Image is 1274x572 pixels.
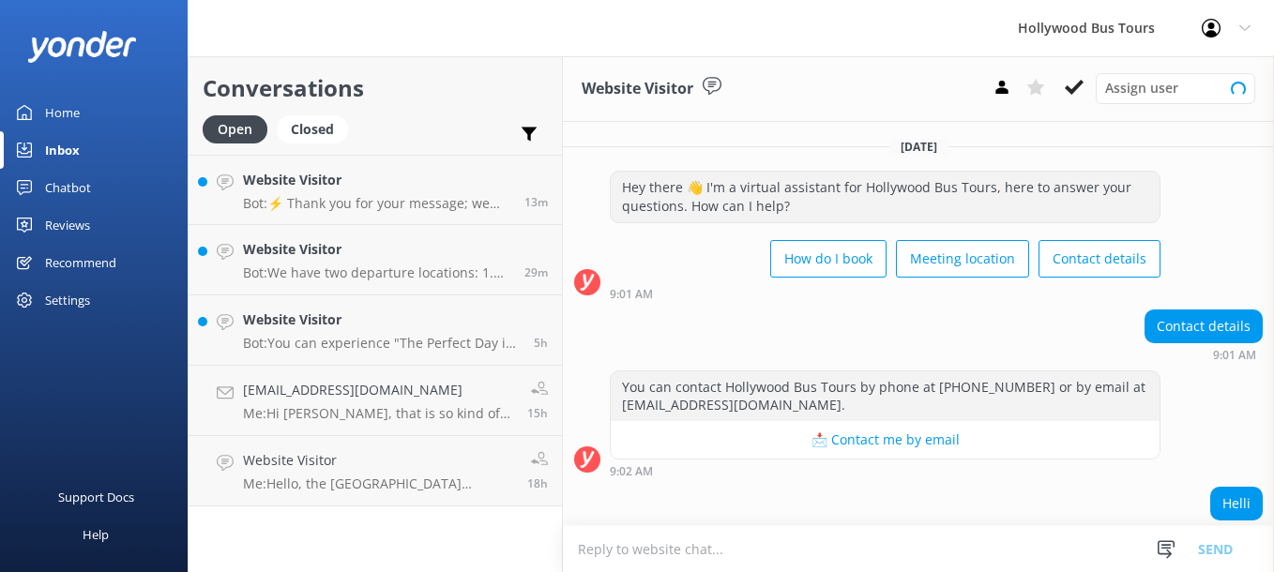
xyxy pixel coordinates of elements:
[203,115,267,143] div: Open
[1145,348,1263,361] div: 09:01am 07-Aug-2025 (UTC -07:00) America/Tijuana
[527,475,548,491] span: 01:33pm 09-Aug-2025 (UTC -07:00) America/Tijuana
[243,195,510,212] p: Bot: ⚡ Thank you for your message; we are connecting you to a team member who will be with you sh...
[1105,78,1178,98] span: Assign user
[189,295,562,366] a: Website VisitorBot:You can experience "The Perfect Day in LA" tour, which is a full-day adventure...
[1145,310,1262,342] div: Contact details
[243,405,513,422] p: Me: Hi [PERSON_NAME], that is so kind of you! Unfortunately, [PERSON_NAME] doesn't have Venmo. He...
[45,131,80,169] div: Inbox
[889,139,948,155] span: [DATE]
[83,516,109,553] div: Help
[1039,240,1160,278] button: Contact details
[582,77,693,101] h3: Website Visitor
[610,466,653,477] strong: 9:02 AM
[770,240,887,278] button: How do I book
[58,478,134,516] div: Support Docs
[610,289,653,300] strong: 9:01 AM
[45,206,90,244] div: Reviews
[896,240,1029,278] button: Meeting location
[189,436,562,506] a: Website VisitorMe:Hello, the [GEOGRAPHIC_DATA] location is approximately 13 miles away from the [...
[243,450,513,471] h4: Website Visitor
[28,31,136,62] img: yonder-white-logo.png
[203,70,548,106] h2: Conversations
[203,118,277,139] a: Open
[189,225,562,295] a: Website VisitorBot:We have two departure locations: 1. [STREET_ADDRESS] - Please check-in inside ...
[189,155,562,225] a: Website VisitorBot:⚡ Thank you for your message; we are connecting you to a team member who will ...
[189,366,562,436] a: [EMAIL_ADDRESS][DOMAIN_NAME]Me:Hi [PERSON_NAME], that is so kind of you! Unfortunately, [PERSON_N...
[243,170,510,190] h4: Website Visitor
[45,169,91,206] div: Chatbot
[243,475,513,492] p: Me: Hello, the [GEOGRAPHIC_DATA] location is approximately 13 miles away from the [GEOGRAPHIC_DAT...
[243,309,520,330] h4: Website Visitor
[527,405,548,421] span: 04:51pm 09-Aug-2025 (UTC -07:00) America/Tijuana
[243,264,510,281] p: Bot: We have two departure locations: 1. [STREET_ADDRESS] - Please check-in inside the [GEOGRAPHI...
[534,335,548,351] span: 02:37am 10-Aug-2025 (UTC -07:00) America/Tijuana
[611,421,1160,459] button: 📩 Contact me by email
[1211,488,1262,519] div: Helli
[524,264,548,280] span: 07:51am 10-Aug-2025 (UTC -07:00) America/Tijuana
[243,239,510,260] h4: Website Visitor
[610,287,1160,300] div: 09:01am 07-Aug-2025 (UTC -07:00) America/Tijuana
[277,118,357,139] a: Closed
[45,281,90,319] div: Settings
[45,94,80,131] div: Home
[243,335,520,352] p: Bot: You can experience "The Perfect Day in LA" tour, which is a full-day adventure combining two...
[45,244,116,281] div: Recommend
[243,380,513,400] h4: [EMAIL_ADDRESS][DOMAIN_NAME]
[524,194,548,210] span: 08:08am 10-Aug-2025 (UTC -07:00) America/Tijuana
[610,464,1160,477] div: 09:02am 07-Aug-2025 (UTC -07:00) America/Tijuana
[611,371,1160,421] div: You can contact Hollywood Bus Tours by phone at [PHONE_NUMBER] or by email at [EMAIL_ADDRESS][DOM...
[1096,73,1255,103] div: Assign User
[611,172,1160,221] div: Hey there 👋 I'm a virtual assistant for Hollywood Bus Tours, here to answer your questions. How c...
[1213,350,1256,361] strong: 9:01 AM
[277,115,348,143] div: Closed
